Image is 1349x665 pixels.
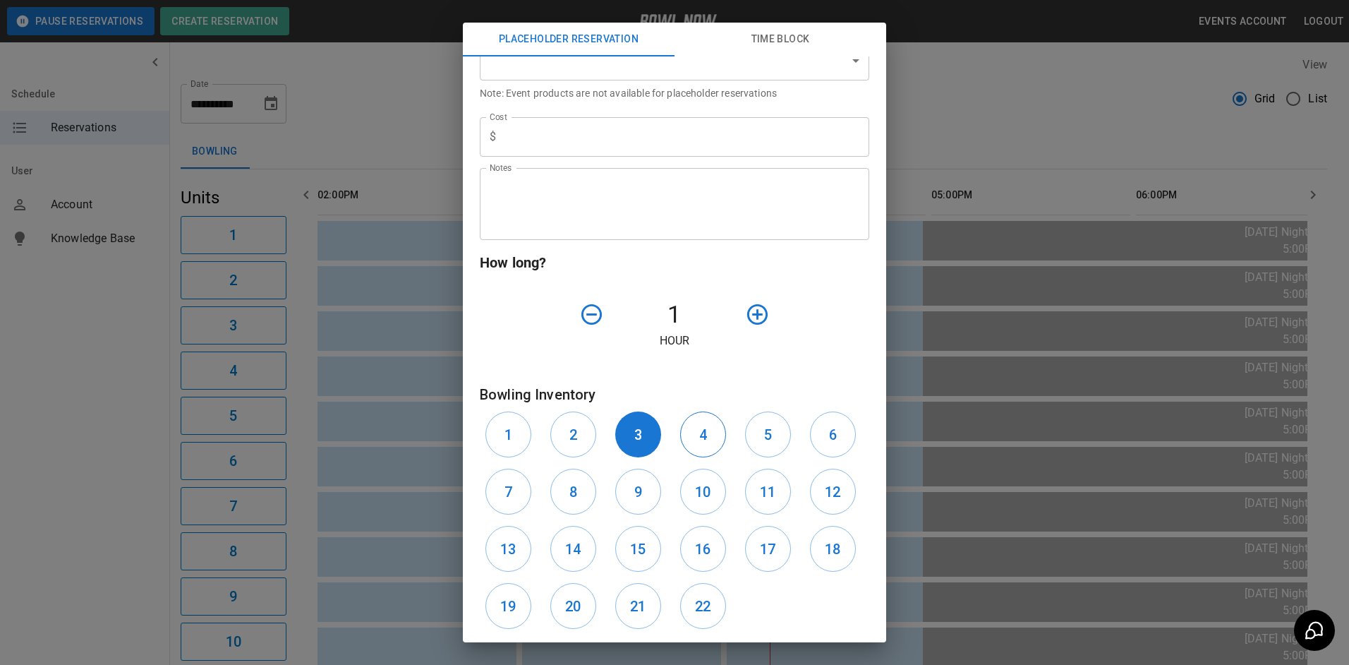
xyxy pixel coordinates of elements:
p: Note: Event products are not available for placeholder reservations [480,86,869,100]
button: 2 [550,412,596,457]
button: 7 [485,469,531,515]
button: 9 [615,469,661,515]
button: Time Block [674,23,886,56]
button: 14 [550,526,596,572]
div: ​ [480,41,869,80]
h6: How long? [480,251,869,274]
button: 11 [745,469,791,515]
button: 21 [615,583,661,629]
h6: 3 [634,424,642,446]
h6: 5 [764,424,772,446]
button: 17 [745,526,791,572]
button: 1 [485,412,531,457]
h6: 6 [829,424,837,446]
h6: 11 [760,481,775,503]
button: 3 [615,412,661,457]
h6: 9 [634,481,642,503]
h6: 13 [500,538,516,561]
button: 22 [680,583,726,629]
h6: 19 [500,595,516,618]
button: 5 [745,412,791,457]
button: 16 [680,526,726,572]
h6: 15 [630,538,646,561]
h6: 22 [695,595,710,618]
h6: Bowling Inventory [480,383,869,406]
h6: 12 [825,481,840,503]
p: $ [490,128,496,145]
button: 20 [550,583,596,629]
h6: 20 [565,595,581,618]
button: Placeholder Reservation [463,23,674,56]
button: 15 [615,526,661,572]
button: 6 [810,412,856,457]
h6: 18 [825,538,840,561]
h6: 8 [569,481,577,503]
button: 13 [485,526,531,572]
button: 19 [485,583,531,629]
button: 12 [810,469,856,515]
h4: 1 [610,300,739,330]
p: Hour [480,332,869,349]
h6: 21 [630,595,646,618]
button: 4 [680,412,726,457]
h6: 7 [504,481,512,503]
h6: 17 [760,538,775,561]
h6: 10 [695,481,710,503]
button: 8 [550,469,596,515]
button: 10 [680,469,726,515]
button: 18 [810,526,856,572]
h6: 16 [695,538,710,561]
h6: 1 [504,424,512,446]
h6: 14 [565,538,581,561]
h6: 4 [699,424,707,446]
h6: 2 [569,424,577,446]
